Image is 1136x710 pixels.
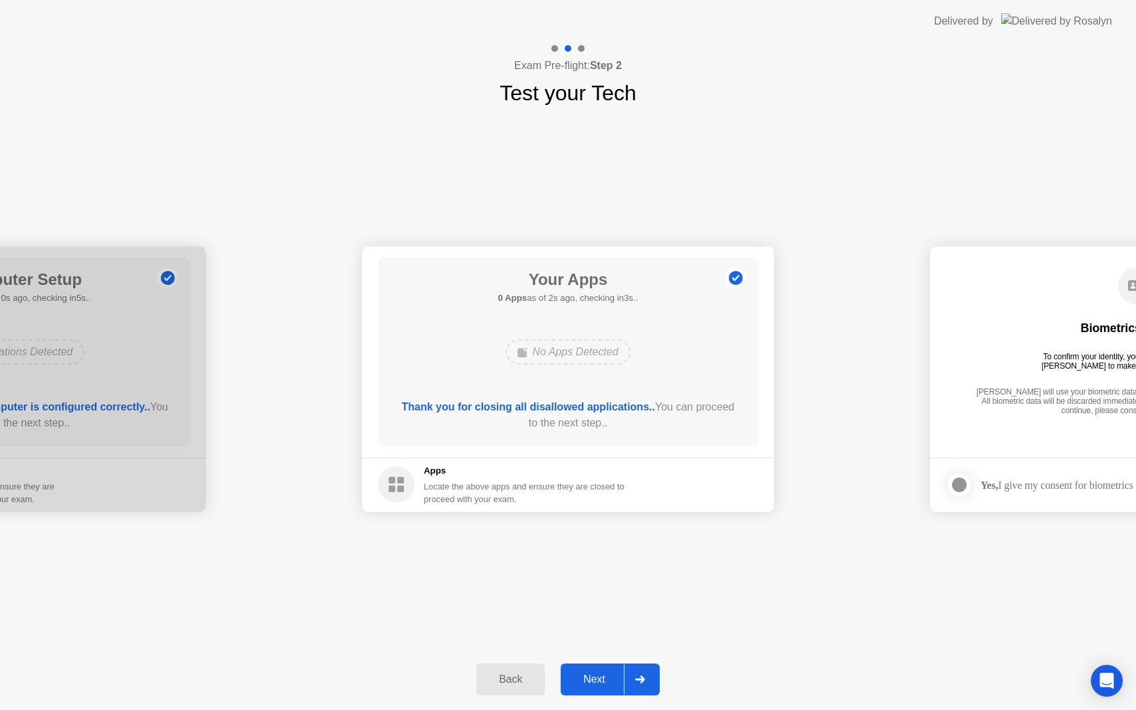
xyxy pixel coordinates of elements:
div: No Apps Detected [506,339,630,365]
div: Delivered by [934,13,993,29]
div: Open Intercom Messenger [1091,665,1123,697]
div: Locate the above apps and ensure they are closed to proceed with your exam. [424,480,625,505]
h5: Apps [424,464,625,478]
button: Next [561,664,660,695]
h4: Exam Pre-flight: [514,58,622,74]
strong: Yes, [981,480,998,491]
div: Next [565,673,624,685]
h1: Your Apps [498,268,638,292]
button: Back [476,664,545,695]
img: Delivered by Rosalyn [1001,13,1112,29]
div: You can proceed to the next step.. [397,399,739,431]
b: Step 2 [590,60,622,71]
h1: Test your Tech [500,77,636,109]
b: 0 Apps [498,293,527,303]
h5: as of 2s ago, checking in3s.. [498,292,638,305]
div: Back [480,673,541,685]
b: Thank you for closing all disallowed applications.. [402,401,655,412]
